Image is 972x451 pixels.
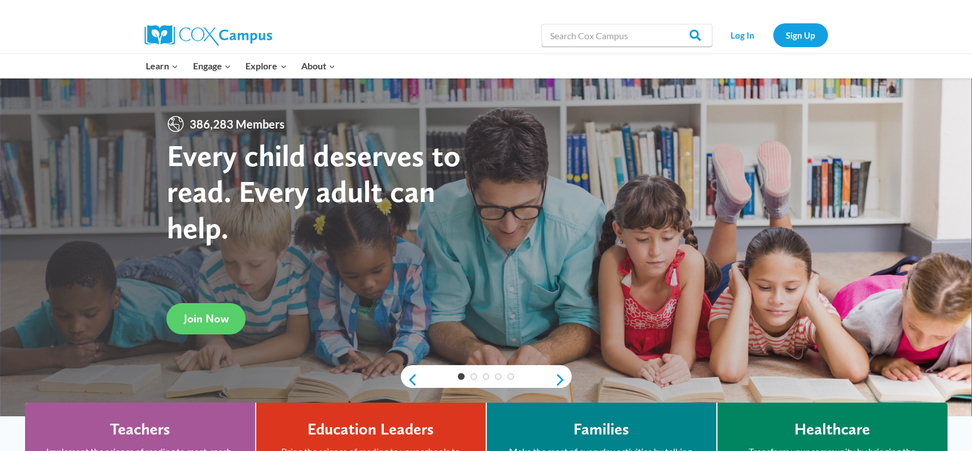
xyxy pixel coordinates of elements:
[542,24,712,47] input: Search Cox Campus
[401,373,418,387] a: previous
[245,59,286,73] span: Explore
[773,23,828,47] a: Sign Up
[110,420,170,439] h4: Teachers
[458,373,465,380] a: 1
[184,312,229,325] span: Join Now
[167,303,246,334] a: Join Now
[401,369,572,391] div: content slider buttons
[718,23,828,47] nav: Secondary Navigation
[307,420,434,439] h4: Education Leaders
[718,23,768,47] a: Log In
[145,25,272,45] img: Cox Campus
[555,373,572,387] a: next
[507,373,514,380] a: 5
[573,420,629,439] h4: Families
[794,420,870,439] h4: Healthcare
[470,373,477,380] a: 2
[139,54,343,78] nav: Primary Navigation
[495,373,502,380] a: 4
[193,59,231,73] span: Engage
[483,373,490,380] a: 3
[146,59,178,73] span: Learn
[185,115,289,133] span: 386,283 Members
[301,59,335,73] span: About
[167,137,461,246] strong: Every child deserves to read. Every adult can help.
